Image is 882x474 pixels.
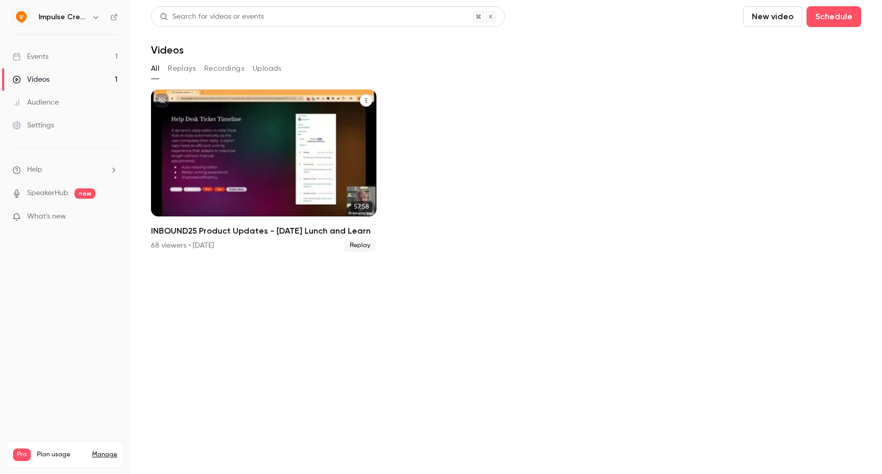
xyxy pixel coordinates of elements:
span: new [74,188,95,199]
div: Videos [12,74,49,85]
span: What's new [27,211,66,222]
a: 57:58INBOUND25 Product Updates - [DATE] Lunch and Learn68 viewers • [DATE]Replay [151,89,376,252]
li: INBOUND25 Product Updates - Friday Lunch and Learn [151,89,376,252]
span: Replay [344,239,376,252]
div: Audience [12,97,59,108]
h2: INBOUND25 Product Updates - [DATE] Lunch and Learn [151,225,376,237]
li: help-dropdown-opener [12,164,118,175]
div: 68 viewers • [DATE] [151,240,214,251]
section: Videos [151,6,861,468]
ul: Videos [151,89,861,252]
div: Settings [12,120,54,131]
a: Manage [92,451,117,459]
span: 57:58 [351,201,372,212]
a: SpeakerHub [27,188,68,199]
span: Help [27,164,42,175]
div: Search for videos or events [160,11,264,22]
button: Replays [168,60,196,77]
button: Recordings [204,60,244,77]
button: All [151,60,159,77]
span: Plan usage [37,451,86,459]
button: Schedule [807,6,861,27]
h6: Impulse Creative [39,12,87,22]
button: Uploads [253,60,282,77]
h1: Videos [151,44,184,56]
button: New video [743,6,802,27]
button: unpublished [155,94,169,107]
span: Pro [13,449,31,461]
div: Events [12,52,48,62]
img: Impulse Creative [13,9,30,25]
